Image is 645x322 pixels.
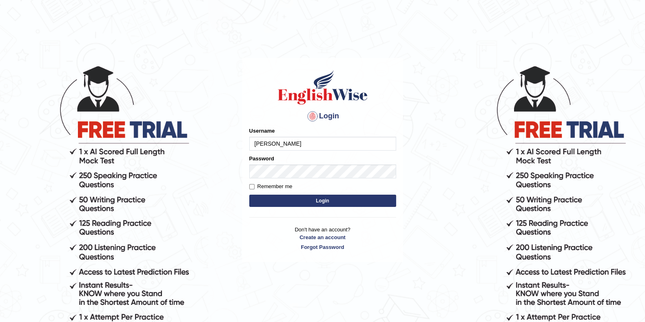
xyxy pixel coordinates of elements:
[249,226,396,251] p: Don't have an account?
[249,127,275,135] label: Username
[249,155,274,162] label: Password
[249,182,293,191] label: Remember me
[249,110,396,123] h4: Login
[249,184,255,189] input: Remember me
[249,233,396,241] a: Create an account
[249,195,396,207] button: Login
[276,69,369,106] img: Logo of English Wise sign in for intelligent practice with AI
[249,243,396,251] a: Forgot Password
